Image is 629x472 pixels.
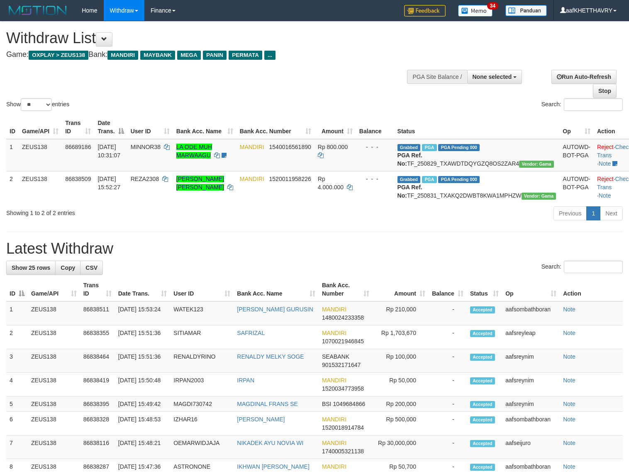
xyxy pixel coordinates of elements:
td: 2 [6,325,28,349]
span: [DATE] 10:31:07 [98,144,120,159]
img: panduan.png [505,5,547,16]
span: Copy 1740005321138 to clipboard [322,448,364,455]
td: 86838464 [80,349,115,373]
td: [DATE] 15:51:36 [115,349,171,373]
th: Game/API: activate to sort column ascending [19,115,62,139]
span: Accepted [470,464,495,471]
td: 86838511 [80,301,115,325]
td: 3 [6,349,28,373]
td: - [429,435,467,459]
b: PGA Ref. No: [397,152,422,167]
span: Show 25 rows [12,264,50,271]
th: Amount: activate to sort column ascending [314,115,356,139]
span: Copy 1480024233358 to clipboard [322,314,364,321]
a: Note [563,377,575,384]
td: ZEUS138 [28,301,80,325]
td: [DATE] 15:48:21 [115,435,171,459]
span: MANDIRI [240,144,264,150]
span: BSI [322,401,332,407]
td: 86838328 [80,412,115,435]
a: [PERSON_NAME] GURUSIN [237,306,313,313]
a: CSV [80,261,103,275]
span: 86838509 [65,176,91,182]
button: None selected [467,70,522,84]
td: - [429,349,467,373]
span: MAYBANK [140,51,175,60]
a: Note [563,463,575,470]
td: ZEUS138 [28,435,80,459]
td: TF_250829_TXAWDTDQYGZQ8OS2ZAR4 [394,139,560,171]
td: Rp 500,000 [373,412,429,435]
td: - [429,373,467,396]
td: 1 [6,139,19,171]
a: Previous [553,206,587,220]
span: Accepted [470,354,495,361]
td: Rp 200,000 [373,396,429,412]
td: - [429,325,467,349]
span: Rp 4.000.000 [318,176,344,191]
td: Rp 50,000 [373,373,429,396]
td: aafsreynim [502,396,560,412]
a: Reject [597,176,614,182]
span: Accepted [470,401,495,408]
span: MANDIRI [107,51,138,60]
div: Showing 1 to 2 of 2 entries [6,205,256,217]
span: Copy 1520011958226 to clipboard [269,176,311,182]
th: Status: activate to sort column ascending [467,278,502,301]
th: Trans ID: activate to sort column ascending [80,278,115,301]
a: Note [563,440,575,446]
th: User ID: activate to sort column ascending [170,278,234,301]
th: Op: activate to sort column ascending [559,115,594,139]
a: Reject [597,144,614,150]
span: MEGA [177,51,201,60]
img: Feedback.jpg [404,5,446,17]
span: Copy 901532171647 to clipboard [322,362,361,368]
td: aafsreynim [502,349,560,373]
span: Copy 1049684866 to clipboard [333,401,365,407]
a: 1 [586,206,600,220]
a: IRPAN [237,377,254,384]
td: [DATE] 15:51:36 [115,325,171,349]
td: 1 [6,301,28,325]
span: Copy 1520034773958 to clipboard [322,385,364,392]
td: IRPAN2003 [170,373,234,396]
span: PANIN [203,51,227,60]
span: Grabbed [397,144,421,151]
span: PERMATA [229,51,262,60]
span: Accepted [470,306,495,313]
span: Copy 1520018914784 to clipboard [322,424,364,431]
b: PGA Ref. No: [397,184,422,199]
a: Note [563,401,575,407]
td: Rp 1,703,670 [373,325,429,349]
a: [PERSON_NAME] [237,416,285,423]
td: [DATE] 15:50:48 [115,373,171,396]
a: Next [600,206,623,220]
span: MANDIRI [322,416,346,423]
a: Run Auto-Refresh [551,70,617,84]
a: RENALDY MELKY SOGE [237,353,304,360]
span: MANDIRI [322,463,346,470]
td: WATEK123 [170,301,234,325]
span: 86689186 [65,144,91,150]
span: PGA Pending [438,176,480,183]
a: NIKADEK AYU NOVIA WI [237,440,303,446]
td: 86838355 [80,325,115,349]
a: Stop [593,84,617,98]
th: Action [560,278,623,301]
span: Copy [61,264,75,271]
td: aafsreynim [502,373,560,396]
div: - - - [359,175,391,183]
a: Note [563,416,575,423]
th: Bank Acc. Name: activate to sort column ascending [234,278,319,301]
label: Search: [541,98,623,111]
th: Bank Acc. Name: activate to sort column ascending [173,115,236,139]
td: [DATE] 15:49:42 [115,396,171,412]
th: Status [394,115,560,139]
a: Note [563,306,575,313]
td: SITIAMAR [170,325,234,349]
td: RENALDYRINO [170,349,234,373]
img: Button%20Memo.svg [458,5,493,17]
td: IZHAR16 [170,412,234,435]
td: ZEUS138 [19,171,62,203]
td: ZEUS138 [28,412,80,435]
